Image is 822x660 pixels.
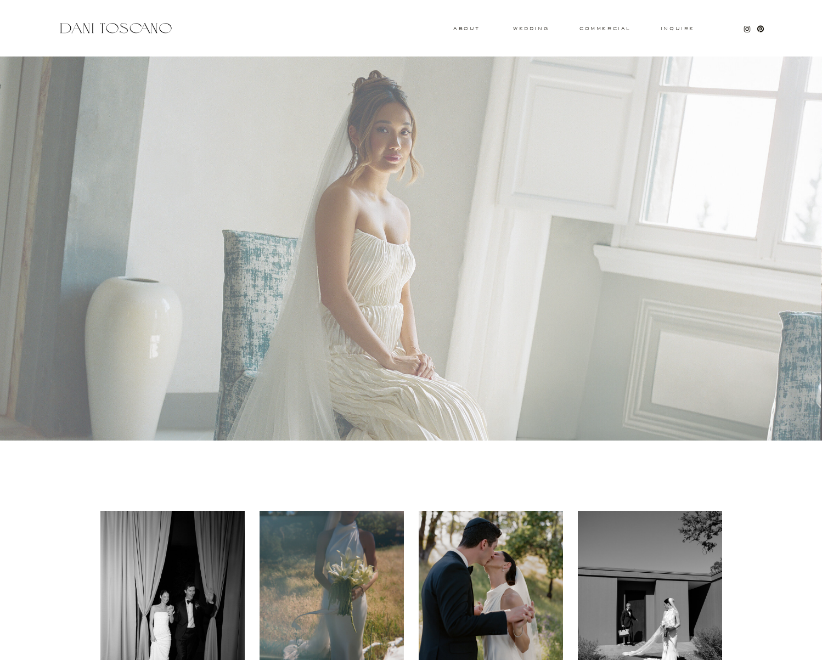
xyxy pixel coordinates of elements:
[660,26,695,32] a: Inquire
[579,26,630,31] a: commercial
[513,26,549,30] a: wedding
[453,26,477,30] a: About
